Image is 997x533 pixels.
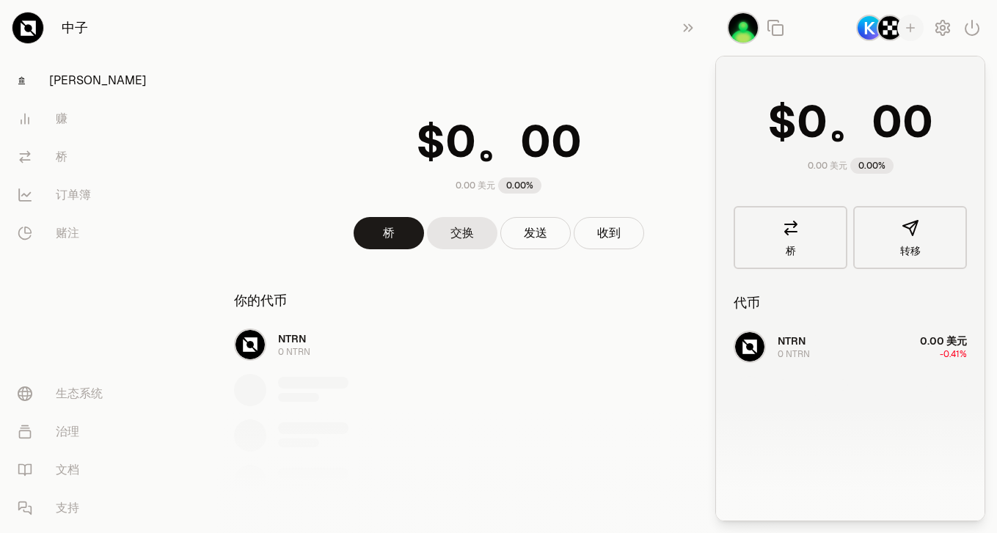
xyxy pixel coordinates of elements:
a: 治理 [6,413,158,451]
font: 桥 [786,244,796,257]
font: 0.00% [506,180,533,191]
font: 交换 [450,225,474,240]
font: 0.00 美元 [808,160,847,172]
font: 中子 [62,19,88,36]
img: Keplr [856,15,883,41]
a: 生态系统 [6,375,158,413]
a: 支持 [6,489,158,527]
button: 转移 [853,206,967,269]
img: OKX钱包 [877,15,903,41]
img: dap4637 [727,12,759,44]
font: 代币 [734,294,760,311]
a: 桥 [734,206,847,269]
button: 收到 [574,217,644,249]
font: 0.00% [858,160,885,172]
a: 赌注 [6,214,158,252]
font: 支持 [56,500,79,515]
font: 治理 [56,424,79,439]
font: 赚 [56,111,67,126]
a: 交换 [427,217,497,249]
a: 赚 [6,100,158,138]
a: 文档 [6,451,158,489]
font: [PERSON_NAME] [49,73,147,88]
font: 赌注 [56,225,79,240]
a: 桥 [6,138,158,176]
font: 订单簿 [56,187,91,202]
font: 发送 [524,225,547,240]
font: 桥 [56,149,67,164]
font: 你的代币 [234,292,287,309]
font: 桥 [383,225,395,240]
font: 转移 [900,244,921,257]
font: 0.00 美元 [456,180,495,191]
a: 订单簿 [6,176,158,214]
button: 发送 [500,217,571,249]
a: 桥 [354,217,424,249]
font: 文档 [56,462,79,477]
font: 生态系统 [56,386,103,401]
font: 收到 [597,225,621,240]
a: [PERSON_NAME] [6,62,158,100]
